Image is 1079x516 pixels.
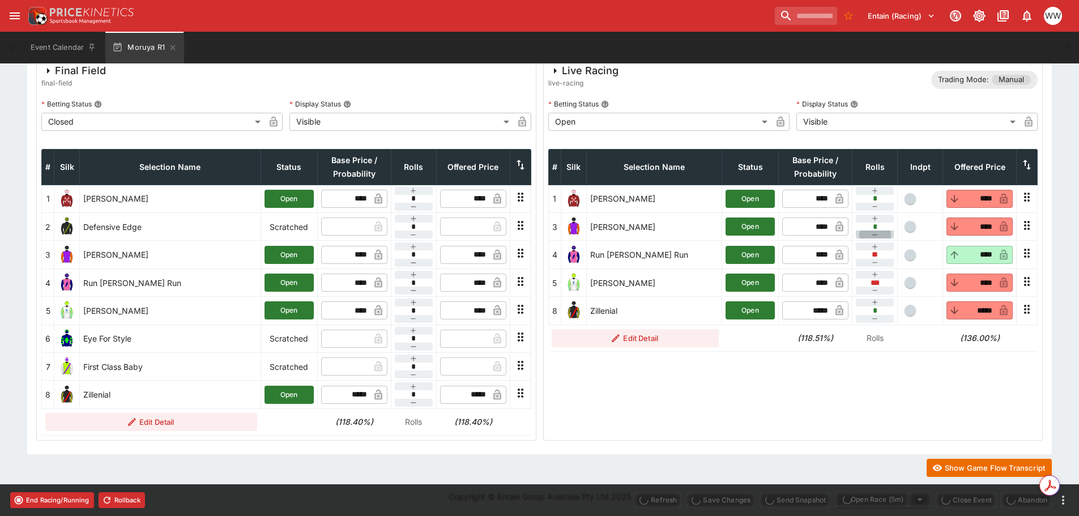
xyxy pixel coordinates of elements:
[80,268,261,296] td: Run [PERSON_NAME] Run
[993,6,1013,26] button: Documentation
[80,381,261,408] td: Zillenial
[50,19,111,24] img: Sportsbook Management
[265,190,314,208] button: Open
[80,149,261,185] th: Selection Name
[945,6,966,26] button: Connected to PK
[58,190,76,208] img: runner 1
[58,301,76,319] img: runner 5
[561,149,586,185] th: Silk
[835,492,931,508] div: split button
[565,190,583,208] img: runner 1
[586,185,722,212] td: [PERSON_NAME]
[850,100,858,108] button: Display Status
[80,185,261,212] td: [PERSON_NAME]
[58,330,76,348] img: runner 6
[58,246,76,264] img: runner 3
[25,5,48,27] img: PriceKinetics Logo
[42,268,54,296] td: 4
[779,149,852,185] th: Base Price / Probability
[548,185,561,212] td: 1
[726,246,775,264] button: Open
[1001,493,1052,505] span: Mark an event as closed and abandoned.
[42,149,54,185] th: #
[548,113,771,131] div: Open
[50,8,134,16] img: PriceKinetics
[54,149,80,185] th: Silk
[927,459,1052,477] button: Show Game Flow Transcript
[94,100,102,108] button: Betting Status
[436,149,510,185] th: Offered Price
[861,7,942,25] button: Select Tenant
[42,325,54,352] td: 6
[321,416,387,428] h6: (118.40%)
[856,332,894,344] p: Rolls
[796,113,1020,131] div: Visible
[58,386,76,404] img: runner 8
[265,274,314,292] button: Open
[586,297,722,325] td: Zillenial
[782,332,849,344] h6: (118.51%)
[796,99,848,109] p: Display Status
[80,325,261,352] td: Eye For Style
[394,416,433,428] p: Rolls
[938,74,989,86] p: Trading Mode:
[265,386,314,404] button: Open
[265,361,314,373] p: Scratched
[1044,7,1062,25] div: William Wallace
[80,213,261,241] td: Defensive Edge
[548,149,561,185] th: #
[265,332,314,344] p: Scratched
[265,301,314,319] button: Open
[548,99,599,109] p: Betting Status
[41,113,265,131] div: Closed
[440,416,506,428] h6: (118.40%)
[41,78,106,89] span: final-field
[265,246,314,264] button: Open
[42,353,54,381] td: 7
[565,274,583,292] img: runner 5
[41,99,92,109] p: Betting Status
[852,149,898,185] th: Rolls
[898,149,943,185] th: Independent
[42,297,54,325] td: 5
[565,218,583,236] img: runner 3
[58,357,76,376] img: runner 7
[1040,3,1065,28] button: William Wallace
[726,274,775,292] button: Open
[265,221,314,233] p: Scratched
[548,268,561,296] td: 5
[58,218,76,236] img: runner 2
[261,149,317,185] th: Status
[10,492,94,508] button: End Racing/Running
[565,301,583,319] img: runner 8
[42,381,54,408] td: 8
[722,149,779,185] th: Status
[1056,493,1070,507] button: more
[726,301,775,319] button: Open
[41,64,106,78] div: Final Field
[548,241,561,268] td: 4
[946,332,1013,344] h6: (136.00%)
[58,274,76,292] img: runner 4
[601,100,609,108] button: Betting Status
[42,241,54,268] td: 3
[969,6,990,26] button: Toggle light/dark mode
[726,218,775,236] button: Open
[80,353,261,381] td: First Class Baby
[775,7,837,25] input: search
[289,99,341,109] p: Display Status
[80,241,261,268] td: [PERSON_NAME]
[586,149,722,185] th: Selection Name
[99,492,145,508] button: Rollback
[317,149,391,185] th: Base Price / Probability
[839,7,858,25] button: No Bookmarks
[586,268,722,296] td: [PERSON_NAME]
[992,74,1031,86] span: Manual
[552,329,719,347] button: Edit Detail
[80,297,261,325] td: [PERSON_NAME]
[5,6,25,26] button: open drawer
[45,413,258,431] button: Edit Detail
[548,213,561,241] td: 3
[565,246,583,264] img: runner 4
[289,113,513,131] div: Visible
